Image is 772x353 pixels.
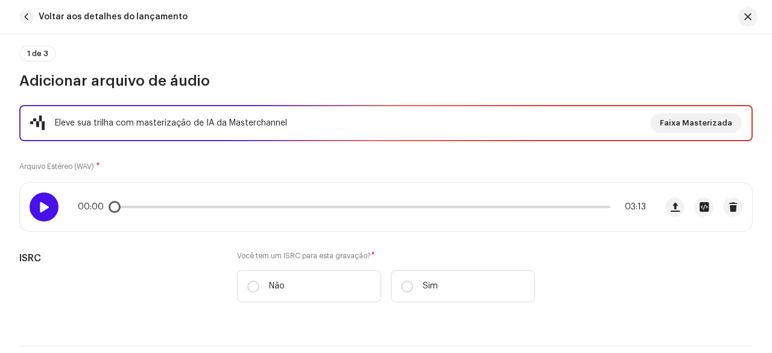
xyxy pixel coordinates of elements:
[19,251,218,266] h5: ISRC
[19,71,753,91] h3: Adicionar arquivo de áudio
[423,280,438,293] p: Sim
[615,202,646,212] span: 03:13
[55,116,287,130] div: Eleve sua trilha com masterização de IA da Masterchannel
[650,113,742,133] button: Faixa Masterizada
[269,280,285,293] p: Não
[237,251,535,261] label: Você tem um ISRC para esta gravação?
[660,111,732,135] span: Faixa Masterizada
